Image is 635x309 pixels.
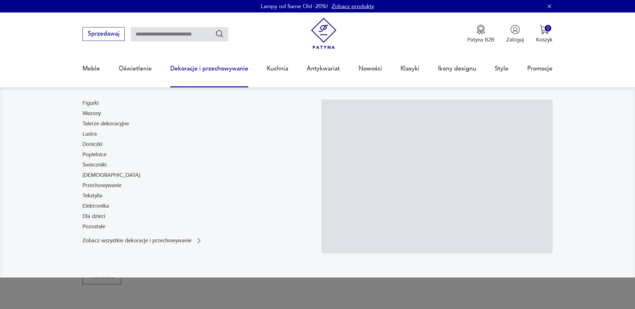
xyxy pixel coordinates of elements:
img: Ikonka użytkownika [510,25,520,34]
a: Sprzedawaj [82,32,125,37]
a: Popielnice [82,151,107,158]
a: Kuchnia [267,54,288,83]
a: Ikona medaluPatyna B2B [467,25,494,43]
a: Promocje [527,54,553,83]
button: Patyna B2B [467,25,494,43]
a: Figurki [82,99,99,107]
a: Zobacz produkty [332,2,374,10]
a: Nowości [359,54,382,83]
a: Dla dzieci [82,213,105,220]
p: Koszyk [536,36,553,43]
p: Zobacz wszystkie dekoracje i przechowywanie [82,238,191,243]
a: Dekoracje i przechowywanie [170,54,248,83]
a: Doniczki [82,141,102,148]
img: Ikona koszyka [539,25,549,34]
a: Wazony [82,110,101,117]
button: Sprzedawaj [82,27,125,41]
div: 0 [545,25,551,31]
a: Zobacz wszystkie dekoracje i przechowywanie [82,237,203,244]
a: Świeczniki [82,161,107,169]
a: Oświetlenie [119,54,152,83]
button: Szukaj [215,29,224,38]
a: [DEMOGRAPHIC_DATA] [82,171,140,179]
img: Patyna - sklep z meblami i dekoracjami vintage [308,18,340,49]
p: Zaloguj [506,36,524,43]
a: Elektronika [82,202,109,210]
a: Talerze dekoracyjne [82,120,129,128]
img: Ikona medalu [476,25,486,34]
a: Style [495,54,508,83]
a: Meble [82,54,100,83]
a: Lustra [82,130,97,138]
button: 0Koszyk [536,25,553,43]
a: Ikony designu [438,54,476,83]
a: Antykwariat [307,54,340,83]
a: Przechowywanie [82,182,122,189]
a: Pozostałe [82,223,105,230]
a: Tekstylia [82,192,102,200]
p: Patyna B2B [467,36,494,43]
a: Klasyki [400,54,419,83]
button: Zaloguj [506,25,524,43]
p: Lampy od Same Old -20%! [261,2,328,10]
